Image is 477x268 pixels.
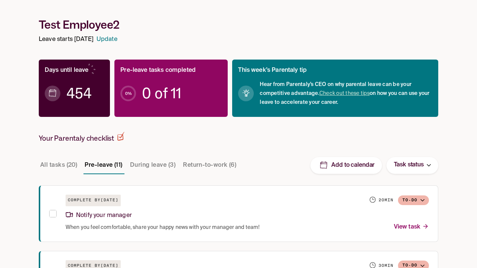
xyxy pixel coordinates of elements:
[394,222,429,232] p: View task
[97,35,117,45] a: Update
[45,66,88,76] p: Days until leave
[238,66,307,76] p: This week’s Parentaly tip
[39,156,239,174] div: Task stage tabs
[66,90,92,97] span: 454
[129,156,177,174] button: During leave (3)
[66,195,121,206] h6: Complete by [DATE]
[181,156,238,174] button: Return-to-work (6)
[394,160,424,170] p: Task status
[120,66,196,76] p: Pre-leave tasks completed
[39,35,94,45] p: Leave starts [DATE]
[319,91,370,96] a: Check out these tips
[39,132,124,143] h2: Your Parentaly checklist
[39,156,79,174] button: All tasks (20)
[379,197,394,203] h6: 20 min
[310,157,382,174] button: Add to calendar
[83,156,124,174] button: Pre-leave (11)
[398,195,429,205] button: To-do
[142,90,181,97] span: 0 of 11
[331,162,375,169] p: Add to calendar
[39,18,438,32] h1: Test Employee2
[386,157,438,174] button: Task status
[66,211,132,221] p: Notify your manager
[260,80,432,107] span: Hear from Parentaly’s CEO on why parental leave can be your competitive advantage. on how you can...
[66,224,259,231] span: When you feel comfortable, share your happy news with your manager and team!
